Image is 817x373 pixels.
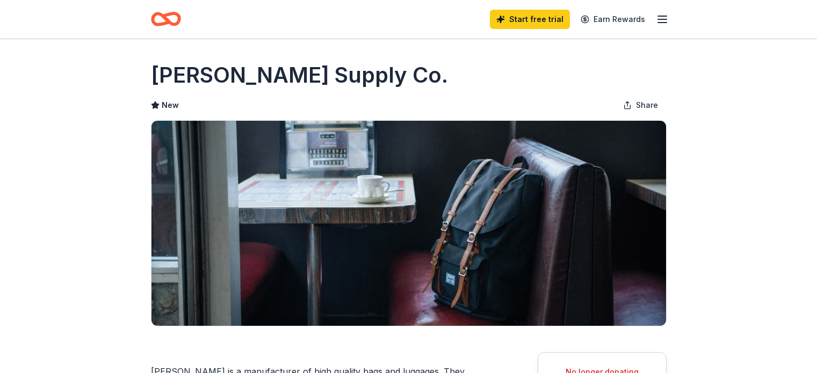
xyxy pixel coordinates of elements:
a: Start free trial [490,10,570,29]
span: New [162,99,179,112]
a: Earn Rewards [574,10,652,29]
img: Image for Herschel Supply Co. [151,121,666,326]
button: Share [614,94,667,116]
h1: [PERSON_NAME] Supply Co. [151,60,448,90]
a: Home [151,6,181,32]
span: Share [636,99,658,112]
